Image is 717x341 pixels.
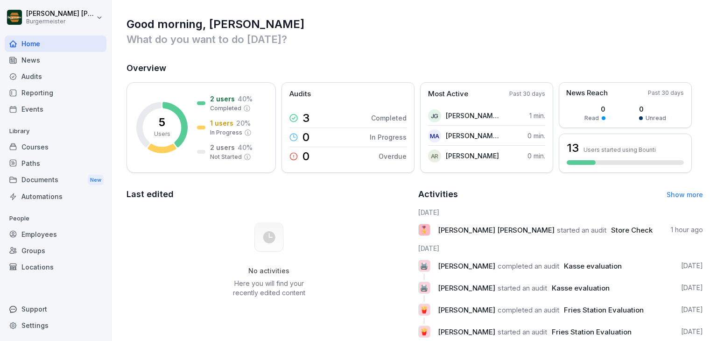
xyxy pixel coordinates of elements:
[238,94,253,104] p: 40 %
[498,262,559,270] span: completed an audit
[238,142,253,152] p: 40 %
[302,113,309,124] p: 3
[681,327,703,336] p: [DATE]
[648,89,684,97] p: Past 30 days
[681,283,703,292] p: [DATE]
[210,128,242,137] p: In Progress
[418,207,703,217] h6: [DATE]
[5,242,106,259] a: Groups
[379,151,407,161] p: Overdue
[446,151,499,161] p: [PERSON_NAME]
[567,140,579,156] h3: 13
[5,211,106,226] p: People
[646,114,666,122] p: Unread
[498,284,547,292] span: started an audit
[5,301,106,317] div: Support
[5,171,106,189] div: Documents
[566,88,608,99] p: News Reach
[428,149,441,163] div: AR
[446,111,499,121] p: [PERSON_NAME] [PERSON_NAME]
[667,191,703,199] a: Show more
[5,101,106,117] a: Events
[438,226,555,234] span: [PERSON_NAME] [PERSON_NAME]
[210,94,235,104] p: 2 users
[418,188,458,201] h2: Activities
[584,104,605,114] p: 0
[5,85,106,101] a: Reporting
[5,68,106,85] a: Audits
[438,327,495,336] span: [PERSON_NAME]
[5,171,106,189] a: DocumentsNew
[428,129,441,142] div: MA
[529,111,545,121] p: 1 min.
[302,132,309,143] p: 0
[88,175,104,185] div: New
[236,118,251,128] p: 20 %
[552,284,610,292] span: Kasse evaluation
[527,151,545,161] p: 0 min.
[420,281,429,294] p: 🖨️
[420,259,429,272] p: 🖨️
[154,130,170,138] p: Users
[210,118,233,128] p: 1 users
[509,90,545,98] p: Past 30 days
[370,132,407,142] p: In Progress
[5,188,106,205] a: Automations
[5,36,106,52] a: Home
[5,226,106,242] a: Employees
[583,146,656,153] p: Users started using Bounti
[210,142,235,152] p: 2 users
[5,124,106,139] p: Library
[302,151,309,162] p: 0
[289,89,311,99] p: Audits
[371,113,407,123] p: Completed
[639,104,666,114] p: 0
[127,32,703,47] p: What do you want to do [DATE]?
[446,131,499,141] p: [PERSON_NAME] [PERSON_NAME]
[611,226,653,234] span: Store Check
[438,305,495,314] span: [PERSON_NAME]
[681,305,703,314] p: [DATE]
[564,305,644,314] span: Fries Station Evaluation
[127,62,703,75] h2: Overview
[26,18,94,25] p: Burgermeister
[210,153,242,161] p: Not Started
[127,188,412,201] h2: Last edited
[498,327,547,336] span: started an audit
[420,223,429,236] p: 🎖️
[5,139,106,155] a: Courses
[5,259,106,275] a: Locations
[552,327,632,336] span: Fries Station Evaluation
[210,104,241,113] p: Completed
[26,10,94,18] p: [PERSON_NAME] [PERSON_NAME]
[681,261,703,270] p: [DATE]
[418,243,703,253] h6: [DATE]
[5,52,106,68] a: News
[159,117,165,128] p: 5
[584,114,599,122] p: Read
[5,155,106,171] a: Paths
[127,17,703,32] h1: Good morning, [PERSON_NAME]
[498,305,559,314] span: completed an audit
[428,109,441,122] div: JG
[438,284,495,292] span: [PERSON_NAME]
[420,325,429,338] p: 🍟
[671,225,703,234] p: 1 hour ago
[564,262,622,270] span: Kasse evaluation
[438,262,495,270] span: [PERSON_NAME]
[5,317,106,334] a: Settings
[527,131,545,141] p: 0 min.
[420,303,429,316] p: 🍟
[557,226,606,234] span: started an audit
